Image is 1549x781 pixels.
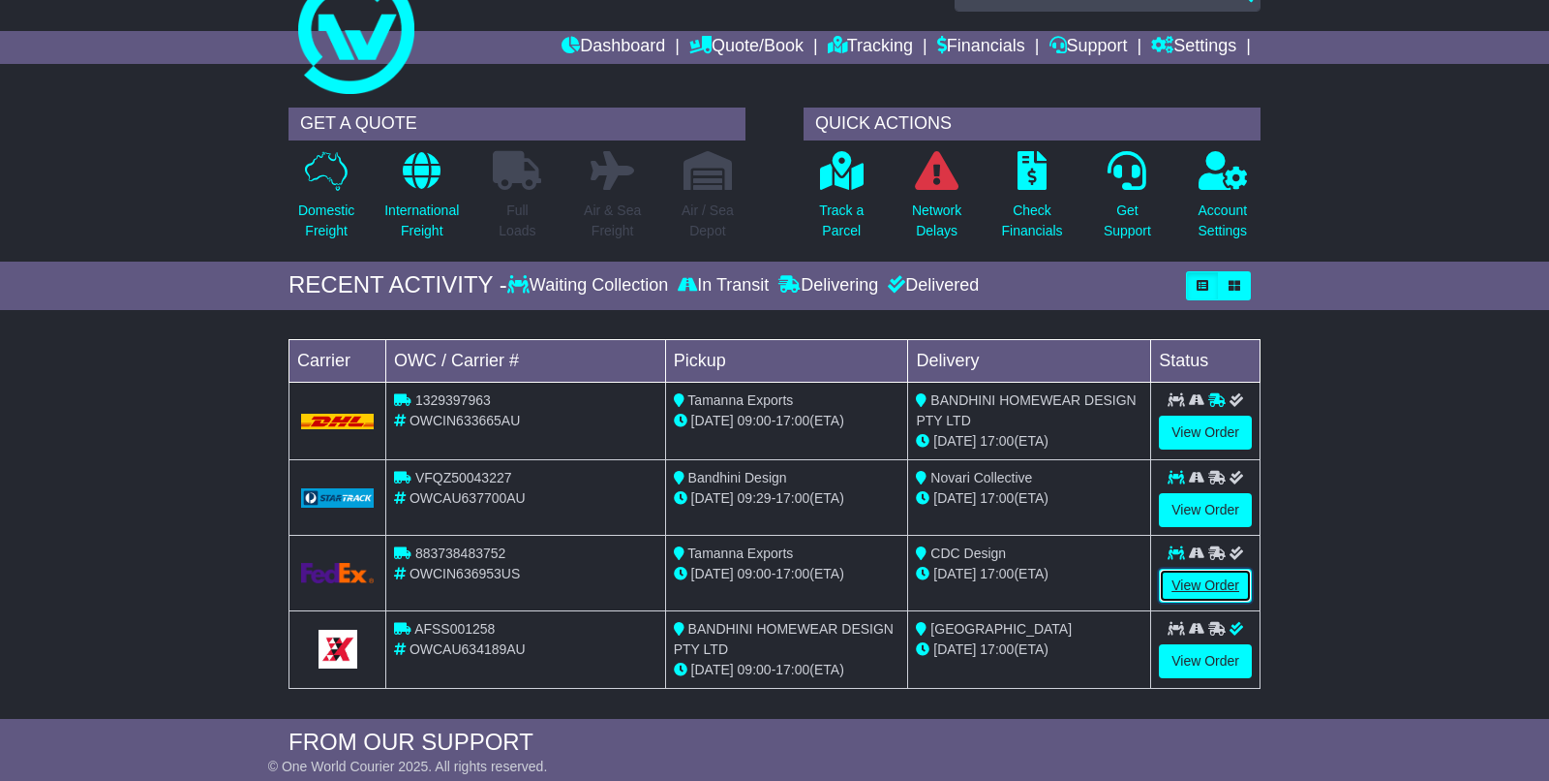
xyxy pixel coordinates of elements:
span: Tamanna Exports [687,546,793,561]
div: Waiting Collection [507,275,673,297]
span: 09:00 [738,566,772,581]
span: Bandhini Design [688,470,787,485]
a: NetworkDelays [911,150,962,252]
div: - (ETA) [674,660,900,680]
span: [DATE] [933,490,976,506]
a: View Order [1159,569,1252,603]
span: 17:00 [775,662,809,677]
td: Carrier [289,339,386,382]
a: Financials [937,31,1025,64]
div: (ETA) [916,640,1142,660]
span: 17:00 [775,490,809,506]
div: Delivered [883,275,979,297]
span: [DATE] [691,566,734,581]
a: GetSupport [1103,150,1152,252]
p: Get Support [1104,201,1151,241]
span: 883738483752 [415,546,505,561]
span: 17:00 [980,433,1014,449]
td: Pickup [665,339,908,382]
span: [DATE] [933,641,976,657]
a: Dashboard [562,31,665,64]
div: - (ETA) [674,564,900,584]
div: RECENT ACTIVITY - [289,271,507,299]
span: VFQZ50043227 [415,470,512,485]
a: AccountSettings [1198,150,1249,252]
div: (ETA) [916,431,1142,452]
div: Delivering [774,275,883,297]
span: 1329397963 [415,392,491,408]
img: GetCarrierServiceLogo [301,563,374,583]
a: CheckFinancials [1001,150,1064,252]
span: 17:00 [980,566,1014,581]
div: In Transit [673,275,774,297]
span: 17:00 [775,413,809,428]
div: GET A QUOTE [289,108,745,141]
a: View Order [1159,416,1252,450]
span: Novari Collective [930,470,1032,485]
p: Air & Sea Freight [584,201,641,241]
a: View Order [1159,493,1252,527]
span: 17:00 [980,641,1014,657]
span: [GEOGRAPHIC_DATA] [930,621,1072,637]
span: AFSS001258 [414,621,495,637]
a: Support [1049,31,1128,64]
span: 17:00 [980,490,1014,506]
span: OWCIN633665AU [410,413,520,428]
span: [DATE] [691,662,734,677]
span: [DATE] [691,490,734,506]
span: 17:00 [775,566,809,581]
span: © One World Courier 2025. All rights reserved. [268,759,548,774]
p: International Freight [384,201,459,241]
div: QUICK ACTIONS [804,108,1260,141]
img: GetCarrierServiceLogo [301,488,374,508]
div: - (ETA) [674,411,900,431]
span: BANDHINI HOMEWEAR DESIGN PTY LTD [916,392,1136,428]
p: Full Loads [493,201,541,241]
span: CDC Design [930,546,1006,561]
td: Delivery [908,339,1151,382]
p: Check Financials [1002,201,1063,241]
img: GetCarrierServiceLogo [319,630,357,669]
a: View Order [1159,644,1252,678]
p: Domestic Freight [298,201,354,241]
span: Tamanna Exports [687,392,793,408]
span: 09:00 [738,413,772,428]
p: Track a Parcel [819,201,864,241]
p: Network Delays [912,201,961,241]
span: 09:00 [738,662,772,677]
span: [DATE] [933,566,976,581]
span: [DATE] [933,433,976,449]
div: (ETA) [916,488,1142,509]
a: Track aParcel [818,150,865,252]
p: Air / Sea Depot [682,201,734,241]
div: FROM OUR SUPPORT [289,729,1260,757]
a: InternationalFreight [383,150,460,252]
a: Tracking [828,31,913,64]
span: [DATE] [691,413,734,428]
td: OWC / Carrier # [386,339,666,382]
span: BANDHINI HOMEWEAR DESIGN PTY LTD [674,621,894,657]
td: Status [1151,339,1260,382]
p: Account Settings [1199,201,1248,241]
a: Settings [1151,31,1236,64]
div: (ETA) [916,564,1142,584]
img: DHL.png [301,414,374,429]
a: Quote/Book [689,31,804,64]
span: OWCIN636953US [410,566,520,581]
a: DomesticFreight [297,150,355,252]
div: - (ETA) [674,488,900,509]
span: OWCAU637700AU [410,490,526,506]
span: 09:29 [738,490,772,506]
span: OWCAU634189AU [410,641,526,657]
